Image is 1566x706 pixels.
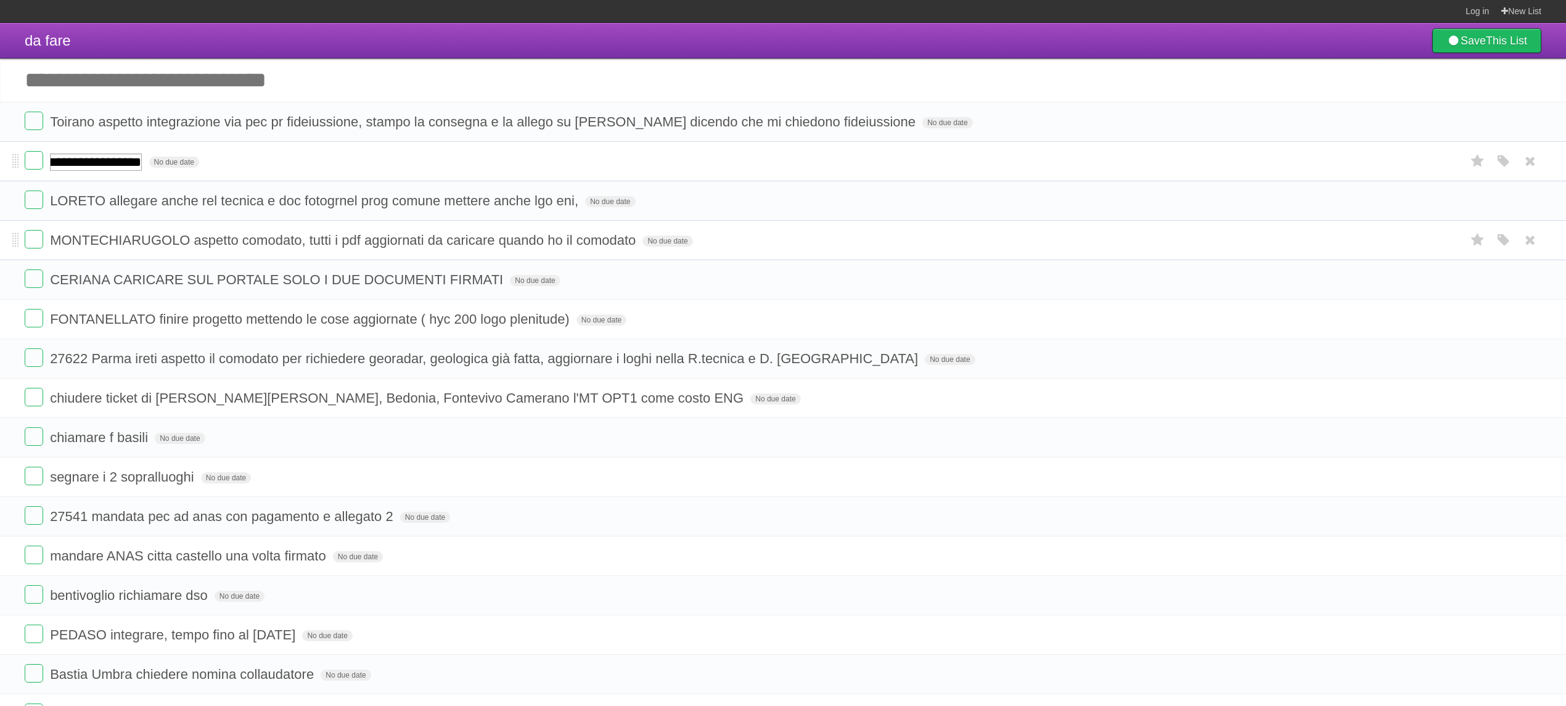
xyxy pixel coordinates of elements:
[25,625,43,643] label: Done
[576,314,626,326] span: No due date
[1466,151,1490,171] label: Star task
[510,275,560,286] span: No due date
[50,430,151,445] span: chiamare f basili
[321,670,371,681] span: No due date
[1486,35,1527,47] b: This List
[25,546,43,564] label: Done
[25,151,43,170] label: Done
[155,433,205,444] span: No due date
[50,627,298,642] span: PEDASO integrare, tempo fino al [DATE]
[25,585,43,604] label: Done
[50,469,197,485] span: segnare i 2 sopralluoghi
[25,112,43,130] label: Done
[215,591,264,602] span: No due date
[201,472,251,483] span: No due date
[25,506,43,525] label: Done
[50,272,506,287] span: CERIANA CARICARE SUL PORTALE SOLO I DUE DOCUMENTI FIRMATI
[25,348,43,367] label: Done
[25,467,43,485] label: Done
[50,509,396,524] span: 27541 mandata pec ad anas con pagamento e allegato 2
[50,588,211,603] span: bentivoglio richiamare dso
[750,393,800,404] span: No due date
[922,117,972,128] span: No due date
[50,390,747,406] span: chiudere ticket di [PERSON_NAME][PERSON_NAME], Bedonia, Fontevivo Camerano l'MT OPT1 come costo ENG
[25,309,43,327] label: Done
[333,551,383,562] span: No due date
[585,196,635,207] span: No due date
[50,548,329,564] span: mandare ANAS citta castello una volta firmato
[149,157,199,168] span: No due date
[50,667,317,682] span: Bastia Umbra chiedere nomina collaudatore
[25,269,43,288] label: Done
[50,114,919,129] span: Toirano aspetto integrazione via pec pr fideiussione, stampo la consegna e la allego su [PERSON_N...
[302,630,352,641] span: No due date
[25,32,71,49] span: da fare
[25,230,43,248] label: Done
[25,191,43,209] label: Done
[25,427,43,446] label: Done
[642,236,692,247] span: No due date
[50,351,921,366] span: 27622 Parma ireti aspetto il comodato per richiedere georadar, geologica già fatta, aggiornare i ...
[50,193,581,208] span: LORETO allegare anche rel tecnica e doc fotogrnel prog comune mettere anche lgo eni,
[50,232,639,248] span: MONTECHIARUGOLO aspetto comodato, tutti i pdf aggiornati da caricare quando ho il comodato
[1466,230,1490,250] label: Star task
[50,311,573,327] span: FONTANELLATO finire progetto mettendo le cose aggiornate ( hyc 200 logo plenitude)
[400,512,450,523] span: No due date
[1432,28,1541,53] a: SaveThis List
[925,354,975,365] span: No due date
[25,388,43,406] label: Done
[25,664,43,683] label: Done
